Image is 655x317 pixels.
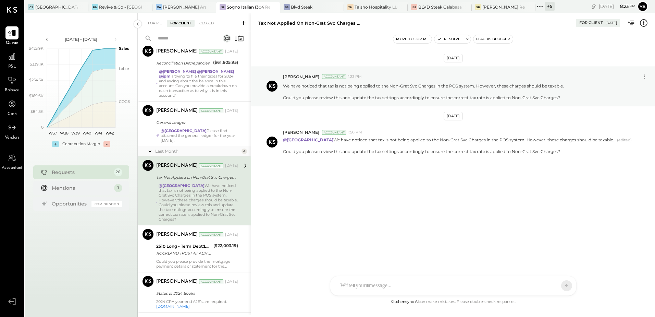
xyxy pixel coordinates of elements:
div: [DATE] [444,112,463,120]
div: Mentions [52,185,111,191]
div: [DATE] [225,49,238,54]
div: [DATE] [225,279,238,284]
span: Vendors [5,135,20,141]
div: Revive & Co - [GEOGRAPHIC_DATA] [99,4,142,10]
text: Sales [119,46,129,51]
a: P&L [0,50,24,70]
div: Accountant [322,74,346,79]
a: Vendors [0,121,24,141]
text: $169.6K [29,93,44,98]
div: GA [156,4,162,10]
div: For Client [167,20,195,27]
div: [GEOGRAPHIC_DATA][PERSON_NAME] [35,4,78,10]
div: [DATE] [605,21,617,25]
span: 1:56 PM [348,130,362,135]
a: [DOMAIN_NAME] [156,304,190,309]
text: W38 [60,131,68,136]
div: copy link [590,3,597,10]
text: Labor [119,66,129,71]
text: $254.3K [29,78,44,82]
div: Tax Not Applied on Non-Grat Svc Charges in POS [258,20,361,26]
div: Accountant [199,108,223,113]
text: $84.8K [30,109,44,114]
div: Please find attached the general ledger for the year [DATE]. [161,128,238,143]
div: Accountant [199,49,223,54]
p: We have noticed that tax is not being applied to the Non-Grat Svc Charges in the POS system. Howe... [283,137,614,154]
div: For Me [145,20,165,27]
div: CS [28,4,34,10]
strong: @[PERSON_NAME] [159,69,196,74]
text: W40 [83,131,91,136]
strong: @[GEOGRAPHIC_DATA] [283,137,333,142]
button: Resolve [434,35,463,43]
div: [DATE] [444,54,463,62]
div: Reconciliation Discrepancies [156,60,211,67]
a: Cash [0,97,24,117]
strong: @[PERSON_NAME] [197,69,234,74]
div: Opportunities [52,200,88,207]
div: [PERSON_NAME] [156,278,198,285]
div: + 5 [545,2,555,11]
div: Status of 2024 Books [156,290,236,297]
div: [PERSON_NAME] [156,107,198,114]
span: [PERSON_NAME] [283,74,319,80]
div: Contribution Margin [62,141,100,147]
div: [DATE] [599,3,635,10]
div: BS [284,4,290,10]
div: Accountant [199,279,223,284]
div: 26 [114,168,122,176]
div: [PERSON_NAME] Arso [163,4,206,10]
a: Queue [0,26,24,46]
div: [PERSON_NAME] [156,162,198,169]
div: [PERSON_NAME] [156,48,198,55]
button: Ya [637,1,648,12]
div: For Client [579,20,603,26]
div: General Ledger [156,119,236,126]
span: [PERSON_NAME] [283,129,319,135]
div: Coming Soon [91,201,122,207]
div: is trying to file their taxes for 2024 and asking about the balance in this account. Can you prov... [159,69,238,98]
span: Accountant [2,165,23,171]
div: 2024 CPA year-end AJE’s are required. [156,299,238,309]
div: 1 [114,184,122,192]
span: 1:23 PM [348,74,362,80]
div: We have noticed that tax is not being applied to the Non-Grat Svc Charges in the POS system. Howe... [159,183,238,222]
div: ($61,605.95) [213,59,238,66]
div: Blvd Steak [291,4,312,10]
div: BLVD Steak Calabasas [418,4,461,10]
div: [PERSON_NAME] [156,231,198,238]
div: [DATE] [225,108,238,114]
div: Requests [52,169,111,176]
div: [DATE] [225,163,238,168]
div: [DATE] [225,232,238,237]
button: Flag as Blocker [473,35,513,43]
a: Accountant [0,151,24,171]
div: [DATE] - [DATE] [52,36,110,42]
div: BS [411,4,417,10]
div: Last Month [155,148,240,154]
div: ROCKLAND TRUST AT ACH TRANSFERS AT TRNSFER AT External Transfer Rockland Trust Acct x5195 [156,250,211,257]
span: P&L [8,64,16,70]
a: Balance [0,74,24,94]
div: Closed [196,20,217,27]
div: Taisho Hospitality LLC [355,4,397,10]
div: Accountant [199,163,223,168]
span: Cash [8,111,16,117]
text: 0 [41,125,44,130]
p: We have noticed that tax is not being applied to the Non-Grat Svc Charges in the POS system. Howe... [283,83,564,101]
div: 2510 Long - Term Debt:LOAN To [PERSON_NAME] Personal (EBSB Mortgage) [156,243,211,250]
div: Accountant [199,232,223,237]
div: + [52,141,59,147]
div: TH [347,4,354,10]
strong: @[GEOGRAPHIC_DATA] [159,183,205,188]
div: SI [220,4,226,10]
text: W39 [71,131,79,136]
text: $339.1K [30,62,44,67]
text: COGS [119,99,130,104]
div: SR [475,4,481,10]
div: Could you please provide the mortgage payment details or statement for the Rockland Trust from pe... [156,259,238,269]
strong: @jpm [159,74,171,79]
text: $423.9K [29,46,44,51]
div: Sogno Italian (304 Restaurant) [227,4,270,10]
div: R& [92,4,98,10]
